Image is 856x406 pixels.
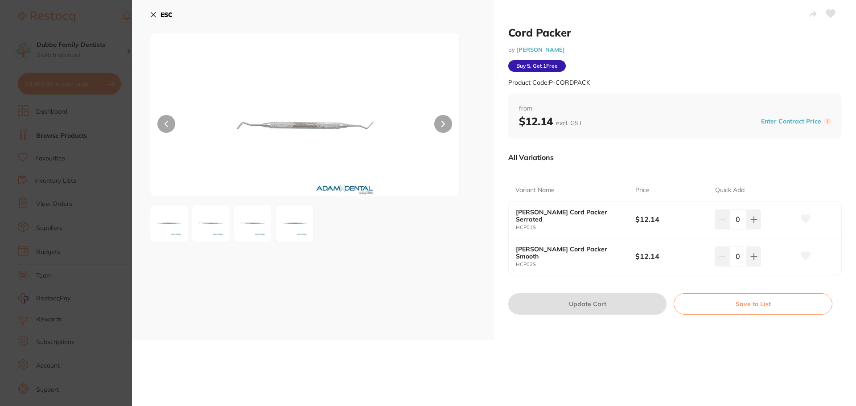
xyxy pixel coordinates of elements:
[508,79,590,86] small: Product Code: P-CORDPACK
[674,293,832,315] button: Save to List
[516,46,565,53] a: [PERSON_NAME]
[160,11,173,19] b: ESC
[237,207,269,239] img: Uy5qcGc
[195,207,227,239] img: Uy5qcGc
[556,119,582,127] span: excl. GST
[516,246,623,260] b: [PERSON_NAME] Cord Packer Smooth
[519,104,831,113] span: from
[635,186,650,195] p: Price
[508,153,554,162] p: All Variations
[515,186,555,195] p: Variant Name
[519,115,582,128] b: $12.14
[279,207,311,239] img: Uy5qcGc
[516,209,623,223] b: [PERSON_NAME] Cord Packer Serrated
[508,46,842,53] small: by
[508,26,842,39] h2: Cord Packer
[758,117,824,126] button: Enter Contract Price
[516,262,635,267] small: HCP02S
[635,214,707,224] b: $12.14
[212,56,398,197] img: Uy5qcGc
[824,118,831,125] label: i
[516,225,635,230] small: HCP01S
[635,251,707,261] b: $12.14
[508,293,667,315] button: Update Cart
[150,7,173,22] button: ESC
[508,60,566,72] span: Buy 5, Get 1 Free
[715,186,745,195] p: Quick Add
[153,207,185,239] img: Uy5qcGc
